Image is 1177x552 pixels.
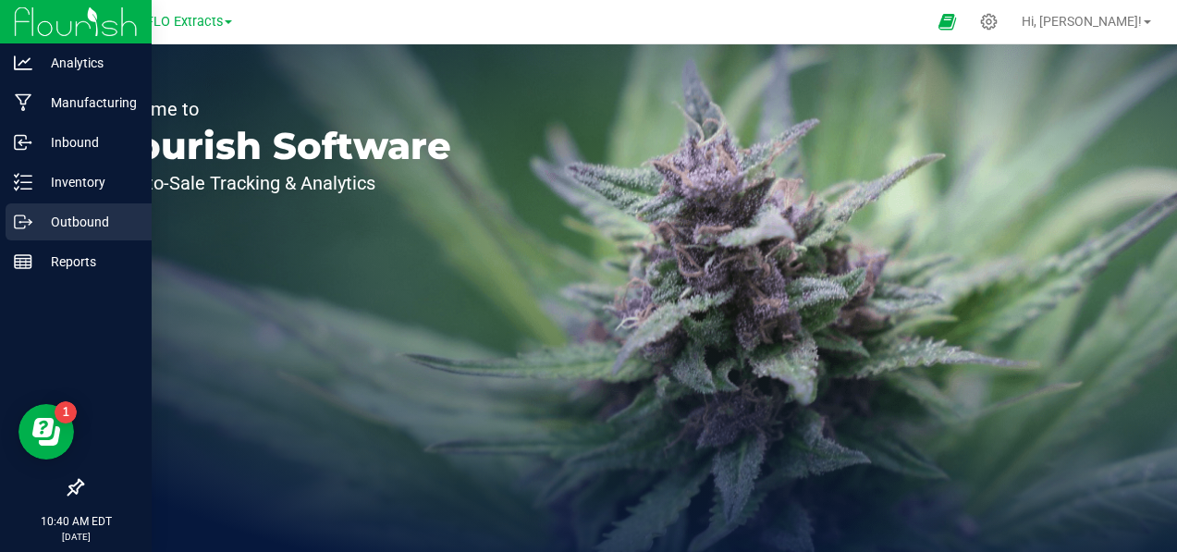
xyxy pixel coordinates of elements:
[1022,14,1142,29] span: Hi, [PERSON_NAME]!
[100,100,451,118] p: Welcome to
[55,401,77,423] iframe: Resource center unread badge
[14,173,32,191] inline-svg: Inventory
[14,213,32,231] inline-svg: Outbound
[32,251,143,273] p: Reports
[14,252,32,271] inline-svg: Reports
[146,14,223,30] span: FLO Extracts
[8,513,143,530] p: 10:40 AM EDT
[8,530,143,544] p: [DATE]
[18,404,74,460] iframe: Resource center
[14,93,32,112] inline-svg: Manufacturing
[977,13,1000,31] div: Manage settings
[100,174,451,192] p: Seed-to-Sale Tracking & Analytics
[32,52,143,74] p: Analytics
[32,171,143,193] p: Inventory
[32,131,143,153] p: Inbound
[14,133,32,152] inline-svg: Inbound
[926,4,968,40] span: Open Ecommerce Menu
[32,92,143,114] p: Manufacturing
[32,211,143,233] p: Outbound
[14,54,32,72] inline-svg: Analytics
[100,128,451,165] p: Flourish Software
